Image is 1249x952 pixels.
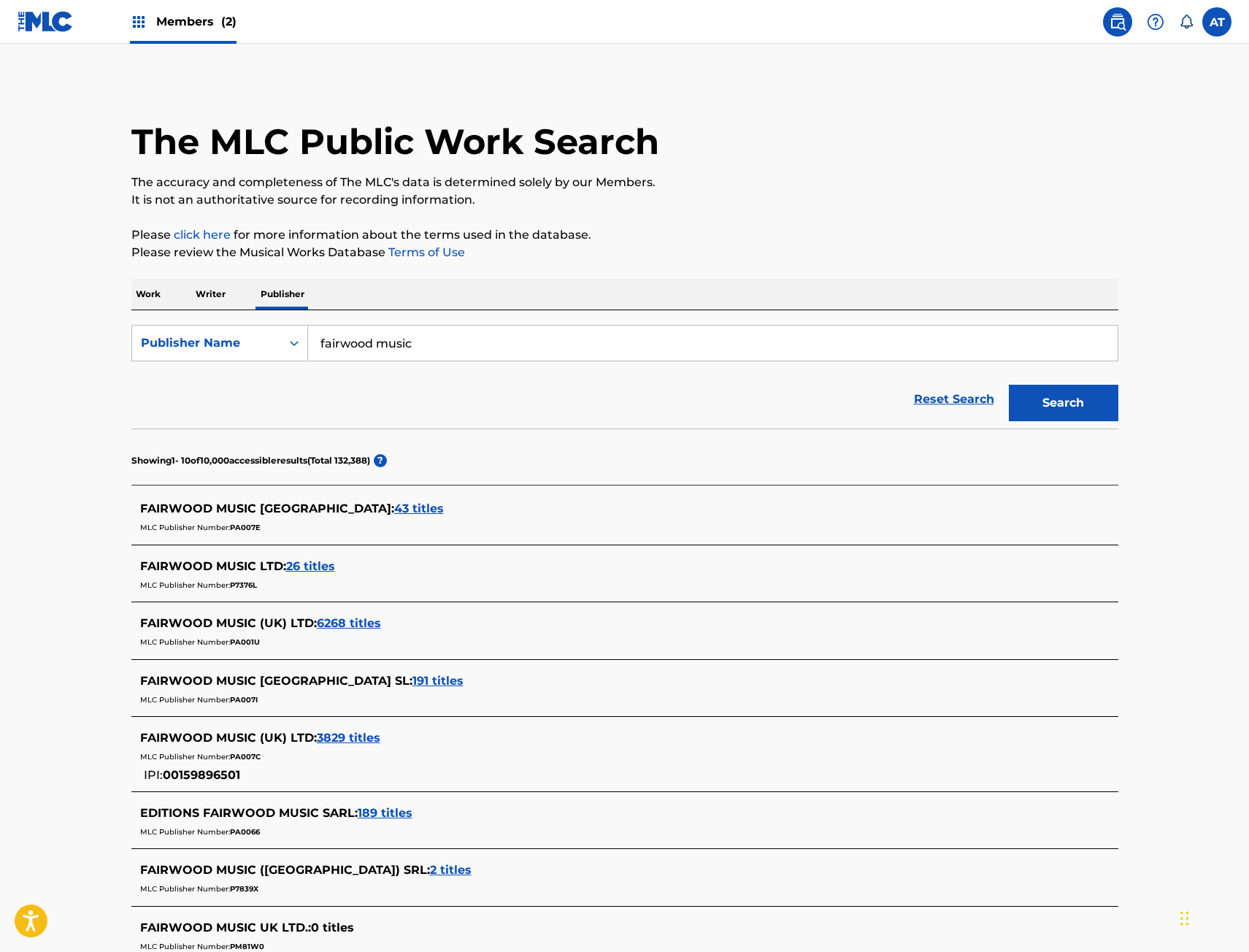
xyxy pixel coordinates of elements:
[394,502,444,515] span: 43 titles
[1109,13,1126,31] img: search
[140,827,230,837] span: MLC Publisher Number:
[1208,667,1249,785] iframe: Resource Center
[140,806,358,820] span: EDITIONS FAIRWOOD MUSIC SARL :
[140,942,230,951] span: MLC Publisher Number:
[140,559,286,573] span: FAIRWOOD MUSIC LTD :
[286,559,335,573] span: 26 titles
[140,580,230,590] span: MLC Publisher Number:
[140,637,230,647] span: MLC Publisher Number:
[131,454,370,467] p: Showing 1 - 10 of 10,000 accessible results (Total 132,388 )
[385,245,465,259] a: Terms of Use
[230,752,261,761] span: PA007C
[374,454,387,467] span: ?
[1202,7,1231,37] div: User Menu
[140,523,230,532] span: MLC Publisher Number:
[140,674,412,688] span: FAIRWOOD MUSIC [GEOGRAPHIC_DATA] SL :
[311,921,354,934] span: 0 titles
[174,228,231,242] a: click here
[144,768,163,782] span: IPI:
[230,695,258,705] span: PA007I
[1176,882,1249,952] iframe: Chat Widget
[230,884,258,894] span: P7839X
[140,695,230,705] span: MLC Publisher Number:
[141,334,272,352] div: Publisher Name
[230,942,264,951] span: PM81W0
[131,174,1118,191] p: The accuracy and completeness of The MLC's data is determined solely by our Members.
[140,502,394,515] span: FAIRWOOD MUSIC [GEOGRAPHIC_DATA] :
[131,244,1118,261] p: Please review the Musical Works Database
[221,15,237,28] span: (2)
[140,884,230,894] span: MLC Publisher Number:
[230,523,261,532] span: PA007E
[256,279,309,310] p: Publisher
[1009,385,1118,421] button: Search
[130,13,147,31] img: Top Rightsholders
[131,226,1118,244] p: Please for more information about the terms used in the database.
[163,768,240,782] span: 00159896501
[191,279,230,310] p: Writer
[140,921,311,934] span: FAIRWOOD MUSIC UK LTD. :
[1179,15,1194,29] div: Notifications
[140,863,430,877] span: FAIRWOOD MUSIC ([GEOGRAPHIC_DATA]) SRL :
[1141,7,1170,37] div: Help
[140,616,317,630] span: FAIRWOOD MUSIC (UK) LTD :
[430,863,472,877] span: 2 titles
[230,580,257,590] span: P7376L
[230,637,260,647] span: PA001U
[18,11,74,32] img: MLC Logo
[317,731,380,745] span: 3829 titles
[907,383,1002,415] a: Reset Search
[317,616,381,630] span: 6268 titles
[131,279,165,310] p: Work
[131,325,1118,429] form: Search Form
[156,13,237,30] span: Members
[412,674,464,688] span: 191 titles
[131,120,659,164] h1: The MLC Public Work Search
[1180,897,1189,940] div: Drag
[1147,13,1164,31] img: help
[131,191,1118,209] p: It is not an authoritative source for recording information.
[140,752,230,761] span: MLC Publisher Number:
[358,806,412,820] span: 189 titles
[140,731,317,745] span: FAIRWOOD MUSIC (UK) LTD :
[1103,7,1132,37] a: Public Search
[230,827,260,837] span: PA0066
